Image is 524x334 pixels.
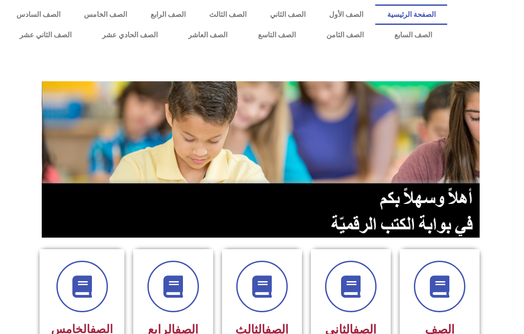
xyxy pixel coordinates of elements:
a: الصف الرابع [139,4,197,25]
a: الصف الثالث [197,4,258,25]
a: الصف الثامن [311,25,379,45]
a: الصف السادس [4,4,72,25]
a: الصف الحادي عشر [87,25,173,45]
a: الصف الأول [318,4,375,25]
a: الصف العاشر [173,25,243,45]
a: الصف السابع [379,25,447,45]
a: الصف الثاني [258,4,318,25]
a: الصف التاسع [243,25,311,45]
a: الصف الخامس [72,4,139,25]
a: الصفحة الرئيسية [375,4,447,25]
a: الصف الثاني عشر [4,25,87,45]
